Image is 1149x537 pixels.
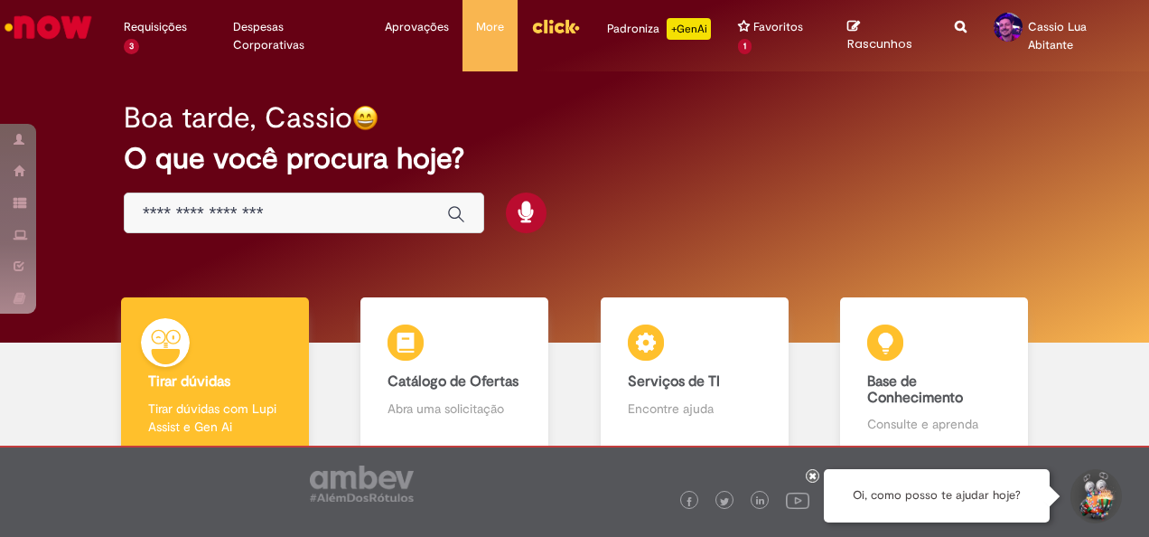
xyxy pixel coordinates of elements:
[867,372,963,407] b: Base de Conhecimento
[867,415,1001,433] p: Consulte e aprenda
[531,13,580,40] img: click_logo_yellow_360x200.png
[124,18,187,36] span: Requisições
[847,35,912,52] span: Rascunhos
[667,18,711,40] p: +GenAi
[738,39,752,54] span: 1
[124,39,139,54] span: 3
[628,400,761,418] p: Encontre ajuda
[847,19,928,52] a: Rascunhos
[388,372,518,391] b: Catálogo de Ofertas
[2,9,95,45] img: ServiceNow
[148,372,230,391] b: Tirar dúvidas
[756,496,765,507] img: logo_footer_linkedin.png
[388,400,521,418] p: Abra uma solicitação
[476,18,504,36] span: More
[148,400,282,436] p: Tirar dúvidas com Lupi Assist e Gen Ai
[786,488,809,512] img: logo_footer_youtube.png
[1068,469,1122,523] button: Iniciar Conversa de Suporte
[352,105,378,131] img: happy-face.png
[124,102,352,134] h2: Boa tarde, Cassio
[824,469,1050,523] div: Oi, como posso te ajudar hoje?
[628,372,720,391] b: Serviços de TI
[310,466,414,502] img: logo_footer_ambev_rotulo_gray.png
[1028,19,1087,52] span: Cassio Lua Abitante
[385,18,449,36] span: Aprovações
[233,18,359,54] span: Despesas Corporativas
[685,497,694,506] img: logo_footer_facebook.png
[753,18,803,36] span: Favoritos
[124,143,1025,174] h2: O que você procura hoje?
[335,297,575,454] a: Catálogo de Ofertas Abra uma solicitação
[815,297,1055,454] a: Base de Conhecimento Consulte e aprenda
[574,297,815,454] a: Serviços de TI Encontre ajuda
[607,18,711,40] div: Padroniza
[95,297,335,454] a: Tirar dúvidas Tirar dúvidas com Lupi Assist e Gen Ai
[720,497,729,506] img: logo_footer_twitter.png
